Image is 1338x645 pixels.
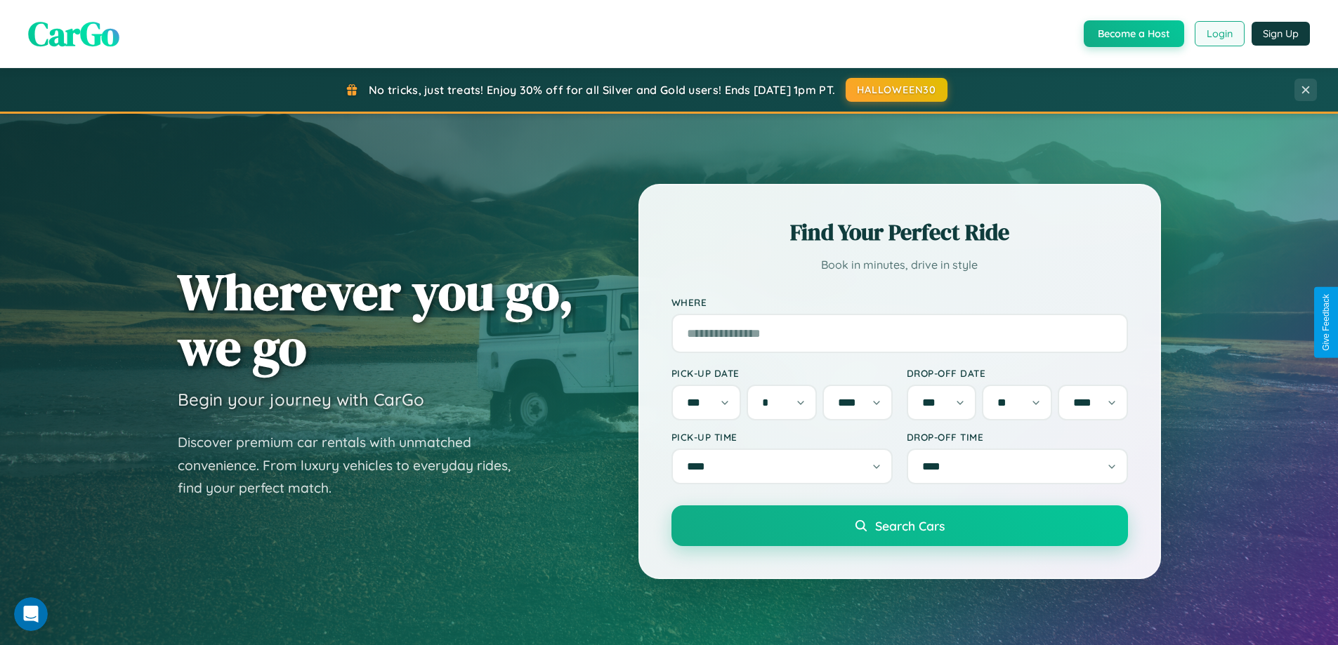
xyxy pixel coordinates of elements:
[671,431,893,443] label: Pick-up Time
[671,217,1128,248] h2: Find Your Perfect Ride
[671,255,1128,275] p: Book in minutes, drive in style
[14,597,48,631] iframe: Intercom live chat
[671,505,1128,546] button: Search Cars
[178,264,574,375] h1: Wherever you go, we go
[907,367,1128,379] label: Drop-off Date
[875,518,945,533] span: Search Cars
[1252,22,1310,46] button: Sign Up
[369,83,835,97] span: No tricks, just treats! Enjoy 30% off for all Silver and Gold users! Ends [DATE] 1pm PT.
[907,431,1128,443] label: Drop-off Time
[178,431,529,500] p: Discover premium car rentals with unmatched convenience. From luxury vehicles to everyday rides, ...
[846,78,947,102] button: HALLOWEEN30
[178,389,424,410] h3: Begin your journey with CarGo
[28,11,119,57] span: CarGo
[1321,294,1331,351] div: Give Feedback
[1195,21,1245,46] button: Login
[671,296,1128,308] label: Where
[671,367,893,379] label: Pick-up Date
[1084,20,1184,47] button: Become a Host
